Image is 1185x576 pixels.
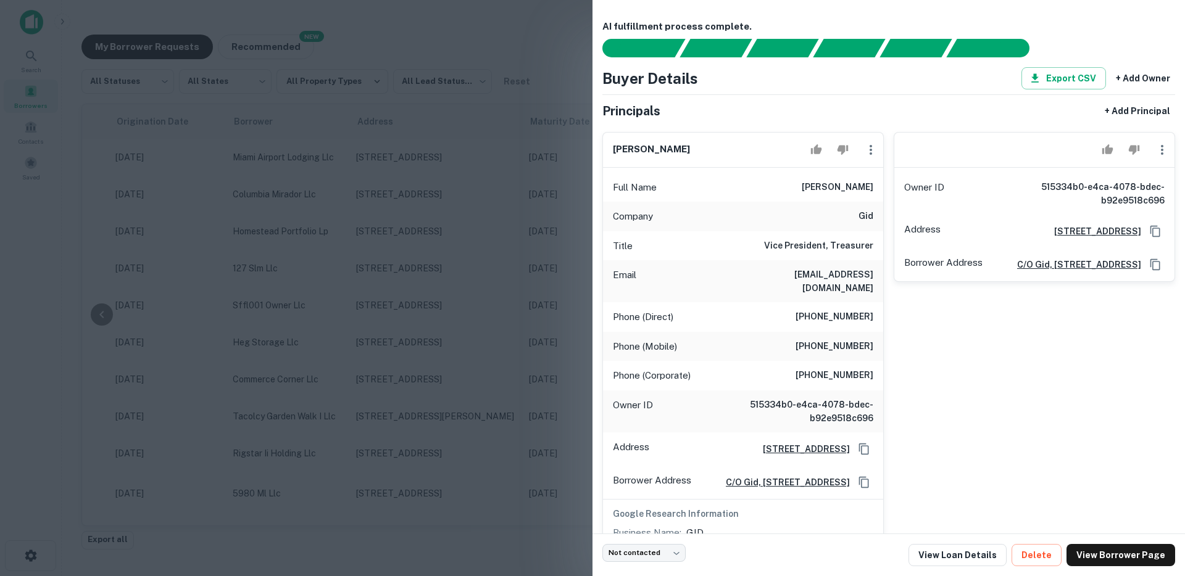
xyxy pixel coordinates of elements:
[613,525,681,540] p: Business Name:
[1097,138,1118,162] button: Accept
[1021,67,1106,89] button: Export CSV
[908,544,1007,566] a: View Loan Details
[716,475,850,489] a: c/o gid, [STREET_ADDRESS]
[1007,258,1141,271] a: c/o gid, [STREET_ADDRESS]
[1146,222,1165,241] button: Copy Address
[613,180,657,195] p: Full Name
[904,222,941,241] p: Address
[855,440,873,458] button: Copy Address
[613,440,649,458] p: Address
[904,180,944,207] p: Owner ID
[588,39,680,57] div: Sending borrower request to AI...
[855,473,873,492] button: Copy Address
[613,507,873,520] h6: Google Research Information
[613,209,653,224] p: Company
[613,142,690,157] h6: [PERSON_NAME]
[602,20,1175,34] h6: AI fulfillment process complete.
[725,398,873,425] h6: 515334b0-e4ca-4078-bdec-b92e9518c696
[1066,544,1175,566] a: View Borrower Page
[1044,224,1141,238] a: [STREET_ADDRESS]
[1012,544,1062,566] button: Delete
[613,239,633,253] p: Title
[796,339,873,354] h6: [PHONE_NUMBER]
[832,138,854,162] button: Reject
[859,209,873,224] h6: gid
[904,255,983,274] p: Borrower Address
[725,268,873,295] h6: [EMAIL_ADDRESS][DOMAIN_NAME]
[680,39,752,57] div: Your request is received and processing...
[764,239,873,253] h6: Vice President, Treasurer
[602,67,698,89] h4: Buyer Details
[805,138,827,162] button: Accept
[1017,180,1165,207] h6: 515334b0-e4ca-4078-bdec-b92e9518c696
[1111,67,1175,89] button: + Add Owner
[613,368,691,383] p: Phone (Corporate)
[613,398,653,425] p: Owner ID
[802,180,873,195] h6: [PERSON_NAME]
[613,310,673,324] p: Phone (Direct)
[613,339,677,354] p: Phone (Mobile)
[796,310,873,324] h6: [PHONE_NUMBER]
[796,368,873,383] h6: [PHONE_NUMBER]
[1100,100,1175,122] button: + Add Principal
[613,268,636,295] p: Email
[1123,477,1185,537] iframe: Chat Widget
[1146,255,1165,274] button: Copy Address
[753,442,850,456] a: [STREET_ADDRESS]
[813,39,885,57] div: Principals found, AI now looking for contact information...
[602,544,686,562] div: Not contacted
[686,525,704,540] p: GID
[602,102,660,120] h5: Principals
[1123,138,1145,162] button: Reject
[947,39,1044,57] div: AI fulfillment process complete.
[613,473,691,492] p: Borrower Address
[746,39,818,57] div: Documents found, AI parsing details...
[879,39,952,57] div: Principals found, still searching for contact information. This may take time...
